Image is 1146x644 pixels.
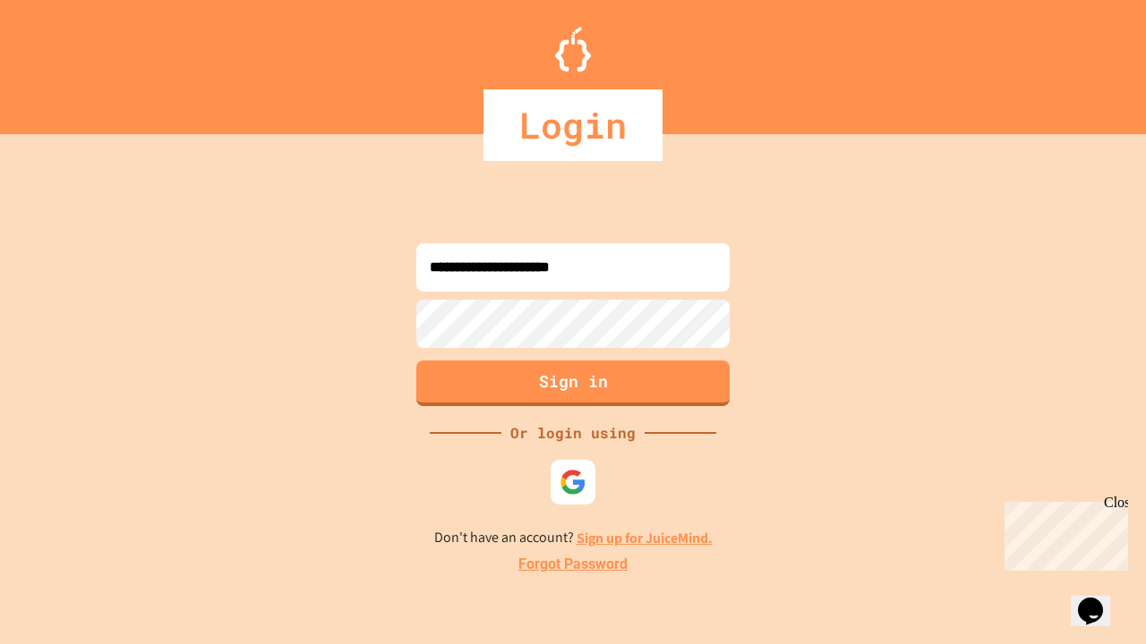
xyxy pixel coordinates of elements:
div: Or login using [501,422,645,444]
a: Forgot Password [518,554,628,575]
div: Chat with us now!Close [7,7,124,114]
div: Login [483,89,663,161]
button: Sign in [416,360,730,406]
img: Logo.svg [555,27,591,72]
iframe: chat widget [997,495,1128,571]
a: Sign up for JuiceMind. [577,529,713,547]
iframe: chat widget [1071,572,1128,626]
img: google-icon.svg [560,469,586,496]
p: Don't have an account? [434,527,713,549]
